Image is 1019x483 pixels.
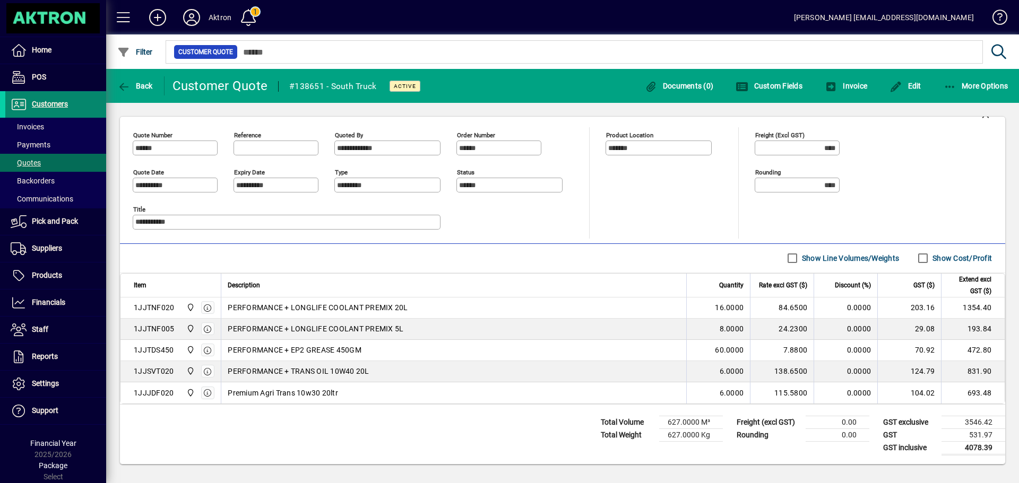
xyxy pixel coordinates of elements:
td: 0.0000 [814,361,877,382]
span: Reports [32,352,58,361]
td: 1354.40 [941,297,1005,319]
span: 16.0000 [715,302,744,313]
span: Customers [32,100,68,108]
span: 60.0000 [715,345,744,355]
span: More Options [944,82,1008,90]
div: 115.5800 [757,388,807,398]
span: Quantity [719,279,744,291]
span: Central [184,323,196,335]
span: Home [32,46,51,54]
span: Financial Year [30,439,76,447]
span: Central [184,302,196,313]
span: Discount (%) [835,279,871,291]
mat-label: Reference [234,131,261,138]
span: POS [32,73,46,81]
button: Documents (0) [642,76,716,95]
td: Total Weight [595,428,659,441]
a: Staff [5,317,106,343]
div: 1JJTNF020 [134,302,174,313]
mat-label: Quoted by [335,131,363,138]
a: Home [5,37,106,64]
span: Central [184,365,196,377]
td: 29.08 [877,319,941,340]
a: Communications [5,190,106,208]
app-page-header-button: Back [106,76,165,95]
td: 0.0000 [814,319,877,340]
span: Documents (0) [644,82,713,90]
div: Aktron [209,9,231,26]
mat-label: Freight (excl GST) [755,131,805,138]
div: [PERSON_NAME] [EMAIL_ADDRESS][DOMAIN_NAME] [794,9,974,26]
button: Edit [887,76,924,95]
span: Backorders [11,177,55,185]
td: 193.84 [941,319,1005,340]
mat-label: Quote number [133,131,172,138]
div: 1JJSVT020 [134,366,174,376]
td: 0.0000 [814,382,877,403]
td: 627.0000 Kg [659,428,723,441]
a: Quotes [5,154,106,172]
span: Package [39,461,67,470]
td: Freight (excl GST) [731,416,806,428]
span: Central [184,387,196,399]
span: PERFORMANCE + LONGLIFE COOLANT PREMIX 5L [228,323,403,334]
span: Pick and Pack [32,217,78,225]
td: GST inclusive [878,441,942,454]
div: 24.2300 [757,323,807,334]
span: 8.0000 [720,323,744,334]
td: 0.00 [806,416,869,428]
span: Settings [32,379,59,388]
a: Financials [5,289,106,316]
td: 4078.39 [942,441,1005,454]
span: Quotes [11,159,41,167]
span: Staff [32,325,48,333]
span: Edit [890,82,921,90]
div: #138651 - South Truck [289,78,376,95]
td: 472.80 [941,340,1005,361]
span: Filter [117,48,153,56]
span: Communications [11,195,73,203]
label: Show Line Volumes/Weights [800,253,899,264]
mat-label: Order number [457,131,495,138]
span: PERFORMANCE + TRANS OIL 10W40 20L [228,366,369,376]
div: 7.8800 [757,345,807,355]
td: 0.00 [806,428,869,441]
span: Financials [32,298,65,306]
td: 124.79 [877,361,941,382]
a: Settings [5,371,106,397]
span: Back [117,82,153,90]
div: 84.6500 [757,302,807,313]
td: 104.02 [877,382,941,403]
td: GST [878,428,942,441]
a: Payments [5,136,106,154]
mat-label: Rounding [755,168,781,175]
div: Customer Quote [172,77,268,94]
span: Customer Quote [178,47,233,57]
mat-label: Type [335,168,348,175]
span: Invoice [825,82,867,90]
span: Payments [11,140,50,149]
span: Custom Fields [736,82,802,90]
td: GST exclusive [878,416,942,428]
td: 0.0000 [814,340,877,361]
div: 138.6500 [757,366,807,376]
mat-label: Quote date [133,168,164,175]
td: Total Volume [595,416,659,428]
td: Rounding [731,428,806,441]
button: Invoice [822,76,870,95]
td: 203.16 [877,297,941,319]
td: 0.0000 [814,297,877,319]
mat-label: Title [133,205,145,213]
span: Rate excl GST ($) [759,279,807,291]
div: 1JJTDS450 [134,345,174,355]
span: Extend excl GST ($) [948,274,991,297]
td: 831.90 [941,361,1005,382]
span: 6.0000 [720,366,744,376]
td: 627.0000 M³ [659,416,723,428]
a: Backorders [5,172,106,190]
button: Add [141,8,175,27]
a: Suppliers [5,235,106,262]
span: Suppliers [32,244,62,252]
td: 3546.42 [942,416,1005,428]
td: 531.97 [942,428,1005,441]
